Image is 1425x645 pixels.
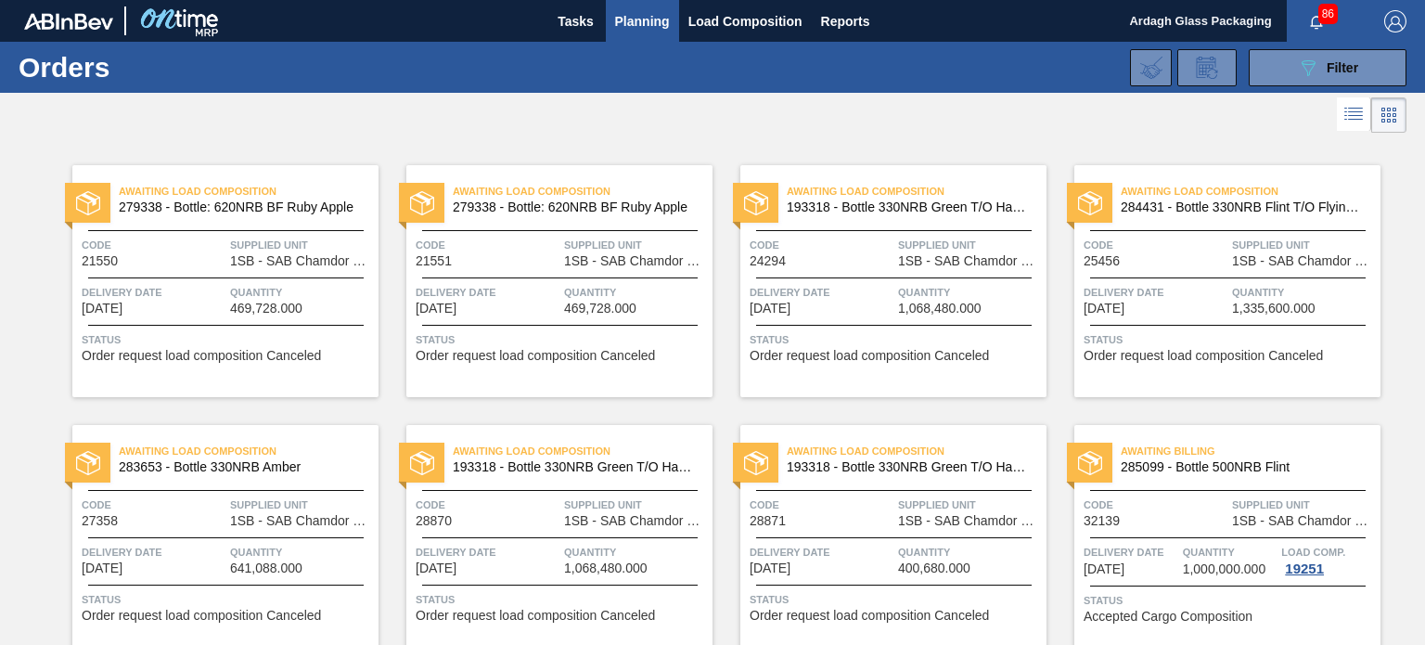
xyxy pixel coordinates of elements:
[82,590,374,609] span: Status
[1177,49,1237,86] div: Order Review Request
[1084,543,1178,561] span: Delivery Date
[453,442,712,460] span: Awaiting Load Composition
[750,514,786,528] span: 28871
[898,514,1042,528] span: 1SB - SAB Chamdor Brewery
[230,514,374,528] span: 1SB - SAB Chamdor Brewery
[564,254,708,268] span: 1SB - SAB Chamdor Brewery
[787,182,1046,200] span: Awaiting Load Composition
[1249,49,1406,86] button: Filter
[787,442,1046,460] span: Awaiting Load Composition
[1232,254,1376,268] span: 1SB - SAB Chamdor Brewery
[119,442,379,460] span: Awaiting Load Composition
[1084,496,1227,514] span: Code
[416,330,708,349] span: Status
[1084,283,1227,302] span: Delivery Date
[1084,562,1124,576] span: 09/27/2025
[1130,49,1172,86] div: Import Order Negotiation
[1183,562,1266,576] span: 1,000,000.000
[898,302,982,316] span: 1,068,480.000
[564,302,636,316] span: 469,728.000
[564,543,708,561] span: Quantity
[82,236,225,254] span: Code
[76,191,100,215] img: status
[821,10,870,32] span: Reports
[82,496,225,514] span: Code
[750,254,786,268] span: 24294
[82,330,374,349] span: Status
[82,254,118,268] span: 21550
[416,349,655,363] span: Order request load composition Canceled
[898,254,1042,268] span: 1SB - SAB Chamdor Brewery
[119,182,379,200] span: Awaiting Load Composition
[416,543,559,561] span: Delivery Date
[1084,591,1376,610] span: Status
[24,13,113,30] img: TNhmsLtSVTkK8tSr43FrP2fwEKptu5GPRR3wAAAABJRU5ErkJggg==
[453,200,698,214] span: 279338 - Bottle: 620NRB BF Ruby Apple
[1281,561,1328,576] div: 19251
[744,191,768,215] img: status
[410,191,434,215] img: status
[750,302,790,316] span: 12/01/2024
[416,236,559,254] span: Code
[82,609,321,623] span: Order request load composition Canceled
[750,543,893,561] span: Delivery Date
[1384,10,1406,32] img: Logout
[1084,330,1376,349] span: Status
[750,590,1042,609] span: Status
[416,514,452,528] span: 28870
[45,165,379,397] a: statusAwaiting Load Composition279338 - Bottle: 620NRB BF Ruby AppleCode21550Supplied Unit1SB - S...
[898,561,970,575] span: 400,680.000
[230,302,302,316] span: 469,728.000
[898,543,1042,561] span: Quantity
[416,609,655,623] span: Order request load composition Canceled
[898,283,1042,302] span: Quantity
[1232,514,1376,528] span: 1SB - SAB Chamdor Brewery
[1287,8,1346,34] button: Notifications
[1232,236,1376,254] span: Supplied Unit
[76,451,100,475] img: status
[564,514,708,528] span: 1SB - SAB Chamdor Brewery
[82,543,225,561] span: Delivery Date
[416,590,708,609] span: Status
[615,10,670,32] span: Planning
[1232,283,1376,302] span: Quantity
[453,182,712,200] span: Awaiting Load Composition
[1084,610,1252,624] span: Accepted Cargo Composition
[230,283,374,302] span: Quantity
[416,561,456,575] span: 06/07/2025
[1232,302,1316,316] span: 1,335,600.000
[1078,191,1102,215] img: status
[230,236,374,254] span: Supplied Unit
[82,349,321,363] span: Order request load composition Canceled
[82,283,225,302] span: Delivery Date
[556,10,597,32] span: Tasks
[750,236,893,254] span: Code
[1084,302,1124,316] span: 01/08/2025
[82,561,122,575] span: 04/05/2025
[564,283,708,302] span: Quantity
[1232,496,1376,514] span: Supplied Unit
[750,283,893,302] span: Delivery Date
[410,451,434,475] img: status
[1121,200,1366,214] span: 284431 - Bottle 330NRB Flint T/O Flying Fish
[564,561,648,575] span: 1,068,480.000
[744,451,768,475] img: status
[750,330,1042,349] span: Status
[1281,543,1376,576] a: Load Comp.19251
[416,496,559,514] span: Code
[1121,460,1366,474] span: 285099 - Bottle 500NRB Flint
[1078,451,1102,475] img: status
[1327,60,1358,75] span: Filter
[1046,165,1380,397] a: statusAwaiting Load Composition284431 - Bottle 330NRB Flint T/O Flying FishCode25456Supplied Unit...
[1281,543,1345,561] span: Load Comp.
[119,200,364,214] span: 279338 - Bottle: 620NRB BF Ruby Apple
[416,283,559,302] span: Delivery Date
[688,10,802,32] span: Load Composition
[230,543,374,561] span: Quantity
[416,302,456,316] span: 10/10/2024
[898,236,1042,254] span: Supplied Unit
[712,165,1046,397] a: statusAwaiting Load Composition193318 - Bottle 330NRB Green T/O Handi Fly FishCode24294Supplied U...
[1121,182,1380,200] span: Awaiting Load Composition
[1084,254,1120,268] span: 25456
[750,561,790,575] span: 06/07/2025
